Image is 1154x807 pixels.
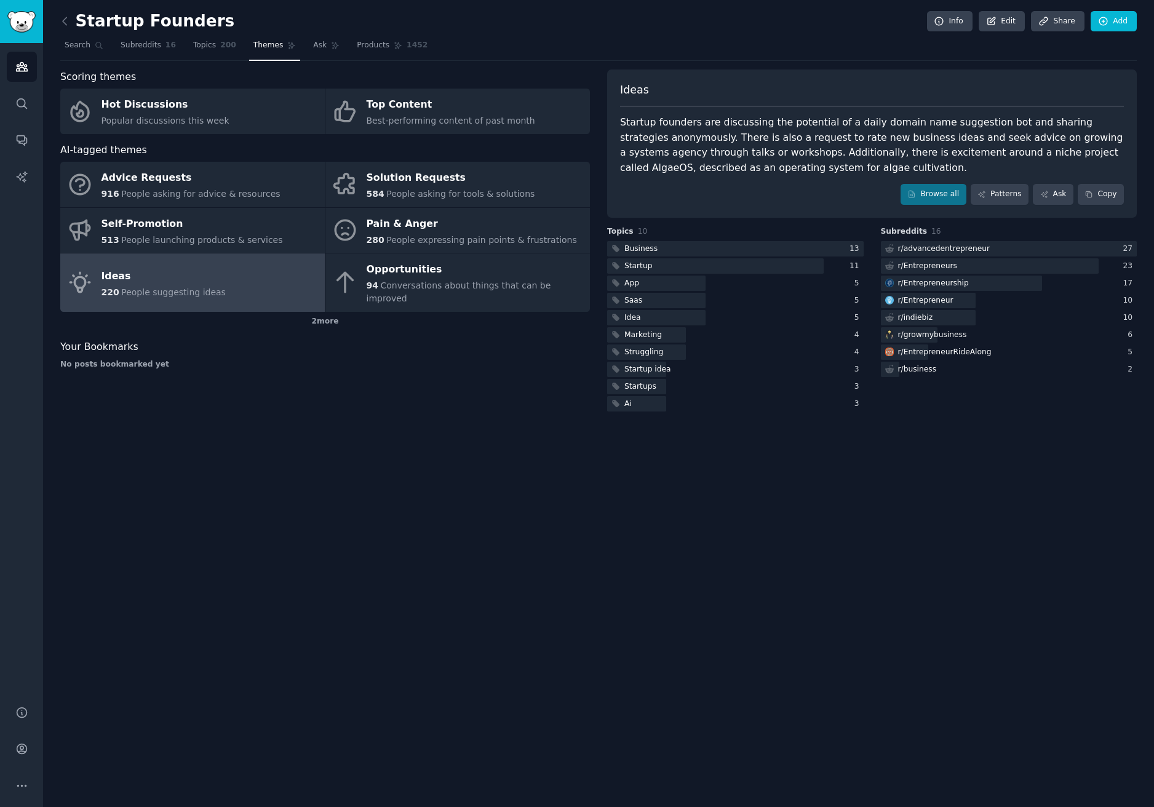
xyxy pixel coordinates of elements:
[367,95,535,115] div: Top Content
[885,279,894,287] img: Entrepreneurship
[101,266,226,286] div: Ideas
[638,227,648,236] span: 10
[607,379,864,394] a: Startups3
[60,70,136,85] span: Scoring themes
[607,293,864,308] a: Saas5
[309,36,344,61] a: Ask
[881,258,1137,274] a: r/Entrepreneurs23
[60,162,325,207] a: Advice Requests916People asking for advice & resources
[931,227,941,236] span: 16
[624,278,639,289] div: App
[898,347,992,358] div: r/ EntrepreneurRideAlong
[1091,11,1137,32] a: Add
[60,36,108,61] a: Search
[60,340,138,355] span: Your Bookmarks
[854,364,864,375] div: 3
[1123,295,1137,306] div: 10
[60,208,325,253] a: Self-Promotion513People launching products & services
[1128,364,1137,375] div: 2
[881,241,1137,256] a: r/advancedentrepreneur27
[607,310,864,325] a: Idea5
[367,214,577,234] div: Pain & Anger
[60,143,147,158] span: AI-tagged themes
[624,381,656,392] div: Startups
[885,296,894,304] img: Entrepreneur
[624,347,663,358] div: Struggling
[249,36,301,61] a: Themes
[1123,278,1137,289] div: 17
[325,253,590,312] a: Opportunities94Conversations about things that can be improved
[898,330,967,341] div: r/ growmybusiness
[607,276,864,291] a: App5
[165,40,176,51] span: 16
[121,235,282,245] span: People launching products & services
[386,235,577,245] span: People expressing pain points & frustrations
[624,244,658,255] div: Business
[971,184,1029,205] a: Patterns
[881,226,928,237] span: Subreddits
[101,235,119,245] span: 513
[357,40,389,51] span: Products
[854,381,864,392] div: 3
[898,278,969,289] div: r/ Entrepreneurship
[607,344,864,360] a: Struggling4
[101,95,229,115] div: Hot Discussions
[121,287,226,297] span: People suggesting ideas
[898,295,953,306] div: r/ Entrepreneur
[885,348,894,356] img: EntrepreneurRideAlong
[885,330,894,339] img: growmybusiness
[624,312,640,324] div: Idea
[60,253,325,312] a: Ideas220People suggesting ideas
[624,261,652,272] div: Startup
[60,12,234,31] h2: Startup Founders
[854,347,864,358] div: 4
[220,40,236,51] span: 200
[850,244,864,255] div: 13
[624,330,662,341] div: Marketing
[607,226,634,237] span: Topics
[193,40,216,51] span: Topics
[367,280,551,303] span: Conversations about things that can be improved
[189,36,241,61] a: Topics200
[101,214,283,234] div: Self-Promotion
[60,359,590,370] div: No posts bookmarked yet
[121,189,280,199] span: People asking for advice & resources
[854,399,864,410] div: 3
[121,40,161,51] span: Subreddits
[60,89,325,134] a: Hot DiscussionsPopular discussions this week
[927,11,973,32] a: Info
[881,276,1137,291] a: Entrepreneurshipr/Entrepreneurship17
[407,40,428,51] span: 1452
[352,36,432,61] a: Products1452
[386,189,535,199] span: People asking for tools & solutions
[1031,11,1084,32] a: Share
[367,280,378,290] span: 94
[116,36,180,61] a: Subreddits16
[854,295,864,306] div: 5
[881,293,1137,308] a: Entrepreneurr/Entrepreneur10
[898,312,933,324] div: r/ indiebiz
[367,235,384,245] span: 280
[7,11,36,33] img: GummySearch logo
[101,189,119,199] span: 916
[620,82,649,98] span: Ideas
[620,115,1124,175] div: Startup founders are discussing the potential of a daily domain name suggestion bot and sharing s...
[881,362,1137,377] a: r/business2
[60,312,590,332] div: 2 more
[898,244,990,255] div: r/ advancedentrepreneur
[881,310,1137,325] a: r/indiebiz10
[607,258,864,274] a: Startup11
[101,116,229,125] span: Popular discussions this week
[898,364,937,375] div: r/ business
[1033,184,1073,205] a: Ask
[624,295,642,306] div: Saas
[325,89,590,134] a: Top ContentBest-performing content of past month
[1123,261,1137,272] div: 23
[325,162,590,207] a: Solution Requests584People asking for tools & solutions
[881,344,1137,360] a: EntrepreneurRideAlongr/EntrepreneurRideAlong5
[253,40,284,51] span: Themes
[854,312,864,324] div: 5
[607,241,864,256] a: Business13
[624,364,671,375] div: Startup idea
[607,362,864,377] a: Startup idea3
